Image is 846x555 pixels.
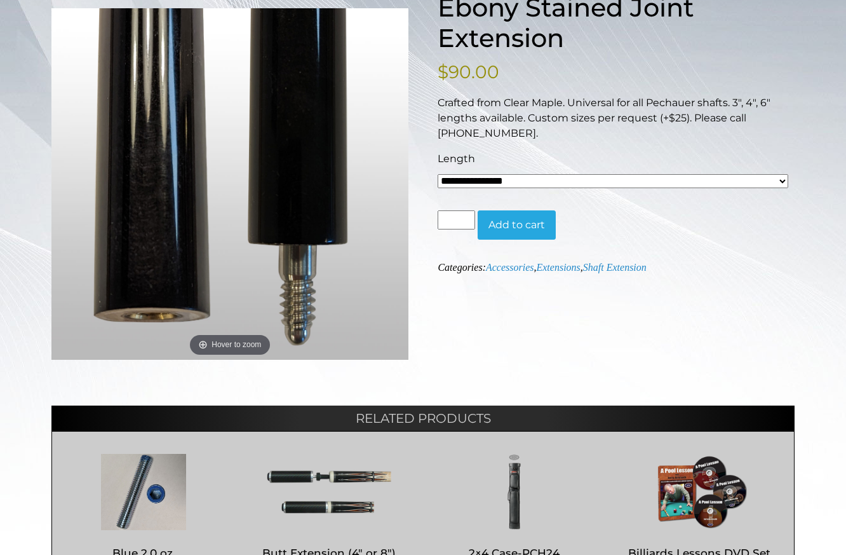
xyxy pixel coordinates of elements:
[536,262,580,273] a: Extensions
[435,454,593,530] img: 2x4 Case-PCH24
[438,61,448,83] span: $
[65,454,223,530] img: Blue 2.0 oz.
[51,406,795,431] h2: Related products
[438,262,646,273] span: Categories: , ,
[486,262,534,273] a: Accessories
[438,153,475,165] span: Length
[438,95,795,141] p: Crafted from Clear Maple. Universal for all Pechauer shafts. 3″, 4″, 6″ lengths available. Custom...
[438,210,474,230] input: Product quantity
[438,61,499,83] bdi: 90.00
[51,8,408,360] img: ebony-stained-joint-extension.jpg
[583,262,647,273] a: Shaft Extension
[478,210,556,240] button: Add to cart
[250,454,408,530] img: Butt Extension (4" or 8")
[621,454,779,530] img: Billiards Lessons DVD Set
[51,8,408,360] a: Hover to zoom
